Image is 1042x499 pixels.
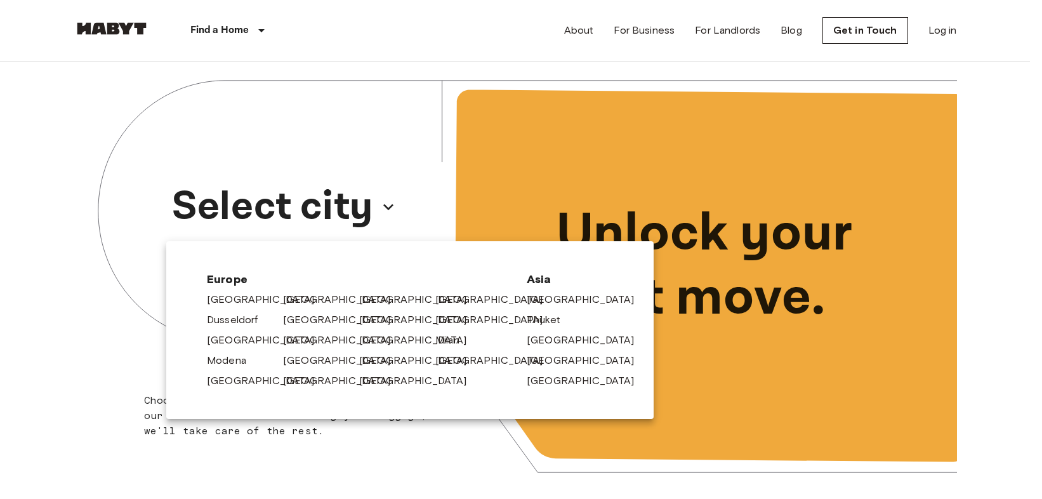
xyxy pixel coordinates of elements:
[207,292,327,307] a: [GEOGRAPHIC_DATA]
[527,312,573,328] a: Phuket
[359,312,480,328] a: [GEOGRAPHIC_DATA]
[283,333,404,348] a: [GEOGRAPHIC_DATA]
[359,373,480,389] a: [GEOGRAPHIC_DATA]
[359,292,480,307] a: [GEOGRAPHIC_DATA]
[527,373,647,389] a: [GEOGRAPHIC_DATA]
[207,373,327,389] a: [GEOGRAPHIC_DATA]
[527,353,647,368] a: [GEOGRAPHIC_DATA]
[283,373,404,389] a: [GEOGRAPHIC_DATA]
[435,333,472,348] a: Milan
[527,292,647,307] a: [GEOGRAPHIC_DATA]
[207,353,259,368] a: Modena
[283,292,404,307] a: [GEOGRAPHIC_DATA]
[283,353,404,368] a: [GEOGRAPHIC_DATA]
[359,353,480,368] a: [GEOGRAPHIC_DATA]
[207,333,327,348] a: [GEOGRAPHIC_DATA]
[283,312,404,328] a: [GEOGRAPHIC_DATA]
[207,312,271,328] a: Dusseldorf
[207,272,506,287] span: Europe
[359,333,480,348] a: [GEOGRAPHIC_DATA]
[435,292,556,307] a: [GEOGRAPHIC_DATA]
[435,312,556,328] a: [GEOGRAPHIC_DATA]
[435,353,556,368] a: [GEOGRAPHIC_DATA]
[527,333,647,348] a: [GEOGRAPHIC_DATA]
[527,272,613,287] span: Asia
